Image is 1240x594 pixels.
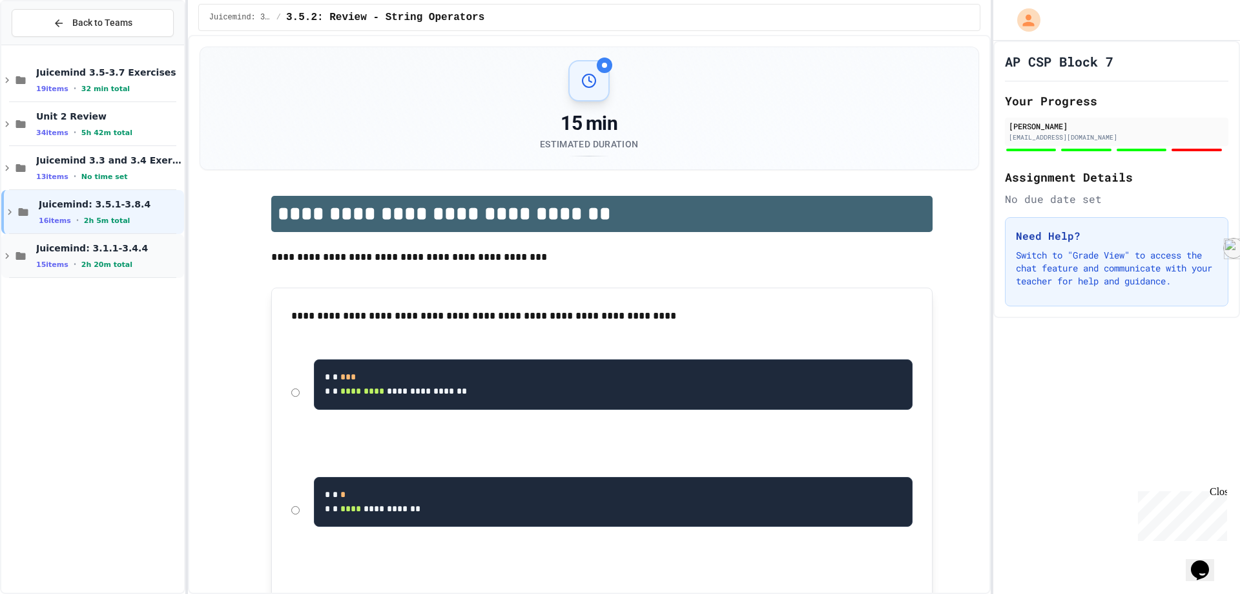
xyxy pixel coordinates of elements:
span: Juicemind: 3.1.1-3.4.4 [36,242,181,254]
h2: Your Progress [1005,92,1228,110]
span: 13 items [36,173,68,181]
span: / [276,12,281,23]
span: 15 items [36,260,68,269]
span: No time set [81,173,128,181]
span: 19 items [36,85,68,93]
span: Unit 2 Review [36,111,181,122]
div: [PERSON_NAME] [1009,120,1224,132]
span: • [74,127,76,138]
span: Back to Teams [72,16,132,30]
span: 3.5.2: Review - String Operators [286,10,484,25]
p: Switch to "Grade View" to access the chat feature and communicate with your teacher for help and ... [1016,249,1217,288]
span: Juicemind 3.5-3.7 Exercises [36,67,181,78]
span: • [74,171,76,182]
h2: Assignment Details [1005,168,1228,186]
span: 34 items [36,129,68,137]
span: Juicemind: 3.5.1-3.8.4 [39,198,181,210]
button: Back to Teams [12,9,174,37]
div: My Account [1004,5,1044,35]
h3: Need Help? [1016,228,1217,244]
div: [EMAIL_ADDRESS][DOMAIN_NAME] [1009,133,1224,142]
span: 32 min total [81,85,130,93]
span: 16 items [39,217,71,225]
span: 2h 20m total [81,260,132,269]
span: • [76,215,79,226]
h1: AP CSP Block 7 [1005,52,1113,70]
div: Estimated Duration [540,138,638,151]
div: 15 min [540,112,638,135]
span: 2h 5m total [84,217,130,225]
span: • [74,83,76,94]
span: Juicemind: 3.5.1-3.8.4 [209,12,271,23]
span: • [74,259,76,270]
span: 5h 42m total [81,129,132,137]
span: Juicemind 3.3 and 3.4 Exercises [36,154,181,166]
div: No due date set [1005,191,1228,207]
div: Chat with us now!Close [5,5,89,82]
